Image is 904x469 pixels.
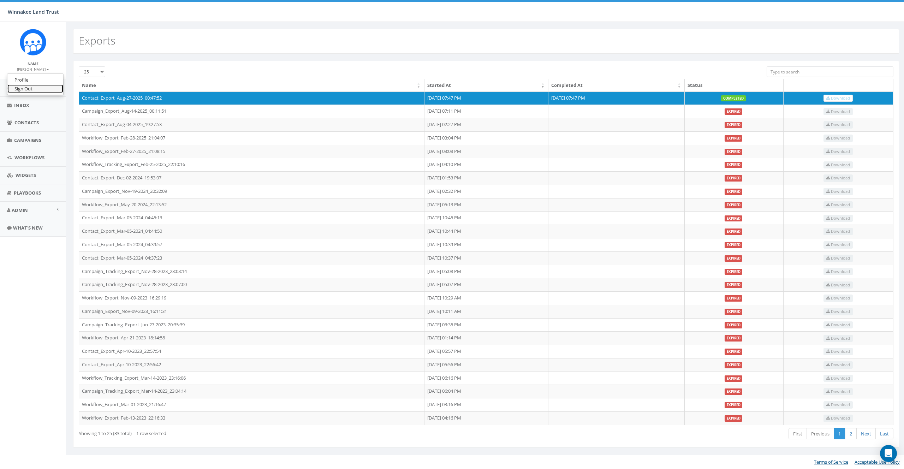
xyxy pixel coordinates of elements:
small: Name [28,61,38,66]
td: [DATE] 04:16 PM [424,411,549,425]
label: expired [725,215,743,222]
label: expired [725,415,743,422]
label: expired [725,335,743,342]
a: Download [823,95,853,102]
td: Contact_Export_Apr-10-2023_22:56:42 [79,358,424,372]
td: Workflow_Export_Feb-27-2025_21:08:15 [79,145,424,158]
td: Campaign_Tracking_Export_Mar-14-2023_23:04:14 [79,385,424,398]
a: 2 [845,428,857,440]
span: Campaigns [14,137,41,143]
td: [DATE] 02:27 PM [424,118,549,131]
label: expired [725,162,743,168]
td: [DATE] 01:14 PM [424,331,549,345]
img: Rally_Corp_Icon.png [20,29,46,55]
label: expired [725,149,743,155]
td: Campaign_Export_Nov-09-2023_16:11:31 [79,305,424,318]
td: [DATE] 07:47 PM [548,91,685,105]
td: [DATE] 02:32 PM [424,185,549,198]
label: expired [725,255,743,262]
span: Admin [12,207,28,213]
label: expired [725,202,743,208]
span: Workflows [14,154,44,161]
td: Contact_Export_Aug-04-2025_19:27:53 [79,118,424,131]
td: [DATE] 10:39 PM [424,238,549,251]
th: Name: activate to sort column ascending [79,79,424,91]
span: Contacts [14,119,39,126]
td: Workflow_Export_Nov-09-2023_16:29:19 [79,291,424,305]
td: [DATE] 10:45 PM [424,211,549,225]
label: expired [725,189,743,195]
td: [DATE] 03:04 PM [424,131,549,145]
span: Playbooks [14,190,41,196]
label: expired [725,295,743,302]
td: [DATE] 10:37 PM [424,251,549,265]
td: Workflow_Export_May-20-2024_22:13:52 [79,198,424,212]
td: Workflow_Export_Feb-28-2025_21:04:07 [79,131,424,145]
label: expired [725,349,743,355]
td: Workflow_Tracking_Export_Feb-25-2025_22:10:16 [79,158,424,171]
td: Contact_Export_Mar-05-2024_04:37:23 [79,251,424,265]
label: expired [725,388,743,395]
td: Workflow_Export_Apr-21-2023_18:14:58 [79,331,424,345]
label: expired [725,309,743,315]
td: Contact_Export_Mar-05-2024_04:44:50 [79,225,424,238]
td: Workflow_Export_Mar-01-2023_21:16:47 [79,398,424,411]
label: expired [725,175,743,182]
a: 1 [834,428,845,440]
td: Workflow_Export_Feb-13-2023_22:16:33 [79,411,424,425]
a: Last [875,428,893,440]
td: [DATE] 03:16 PM [424,398,549,411]
label: expired [725,135,743,142]
td: [DATE] 03:08 PM [424,145,549,158]
span: Widgets [16,172,36,178]
td: [DATE] 03:35 PM [424,318,549,332]
td: Campaign_Export_Nov-19-2024_20:32:09 [79,185,424,198]
td: [DATE] 05:56 PM [424,358,549,372]
td: [DATE] 10:44 PM [424,225,549,238]
a: Acceptable Use Policy [855,459,900,465]
td: Campaign_Tracking_Export_Jun-27-2023_20:35:39 [79,318,424,332]
td: [DATE] 10:11 AM [424,305,549,318]
a: Next [856,428,876,440]
label: expired [725,402,743,408]
td: Workflow_Tracking_Export_Mar-14-2023_23:16:06 [79,372,424,385]
a: Previous [807,428,834,440]
label: expired [725,375,743,382]
label: expired [725,228,743,235]
span: Inbox [14,102,29,108]
td: Contact_Export_Apr-10-2023_22:57:54 [79,345,424,358]
label: expired [725,362,743,368]
div: Open Intercom Messenger [880,445,897,462]
label: expired [725,282,743,288]
td: [DATE] 10:29 AM [424,291,549,305]
a: First [789,428,807,440]
label: expired [725,122,743,128]
td: [DATE] 05:57 PM [424,345,549,358]
label: expired [725,108,743,115]
span: What's New [13,225,43,231]
div: Showing 1 to 25 (33 total) [79,427,412,437]
td: [DATE] 06:16 PM [424,372,549,385]
th: Completed At: activate to sort column ascending [548,79,685,91]
td: Contact_Export_Dec-02-2024_19:53:07 [79,171,424,185]
label: expired [725,242,743,248]
h2: Exports [79,35,115,46]
td: [DATE] 05:08 PM [424,265,549,278]
td: [DATE] 04:10 PM [424,158,549,171]
td: [DATE] 05:13 PM [424,198,549,212]
span: Winnakee Land Trust [8,8,59,15]
label: expired [725,269,743,275]
td: [DATE] 06:04 PM [424,385,549,398]
td: Campaign_Tracking_Export_Nov-28-2023_23:08:14 [79,265,424,278]
td: [DATE] 07:11 PM [424,105,549,118]
td: Campaign_Tracking_Export_Nov-28-2023_23:07:00 [79,278,424,291]
td: Contact_Export_Mar-05-2024_04:39:57 [79,238,424,251]
td: [DATE] 07:47 PM [424,91,549,105]
th: Started At: activate to sort column ascending [424,79,549,91]
th: Status [685,79,783,91]
label: expired [725,322,743,328]
span: Download [826,95,850,101]
label: completed [721,95,746,102]
span: 1 row selected [136,430,166,437]
a: Profile [7,76,63,84]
